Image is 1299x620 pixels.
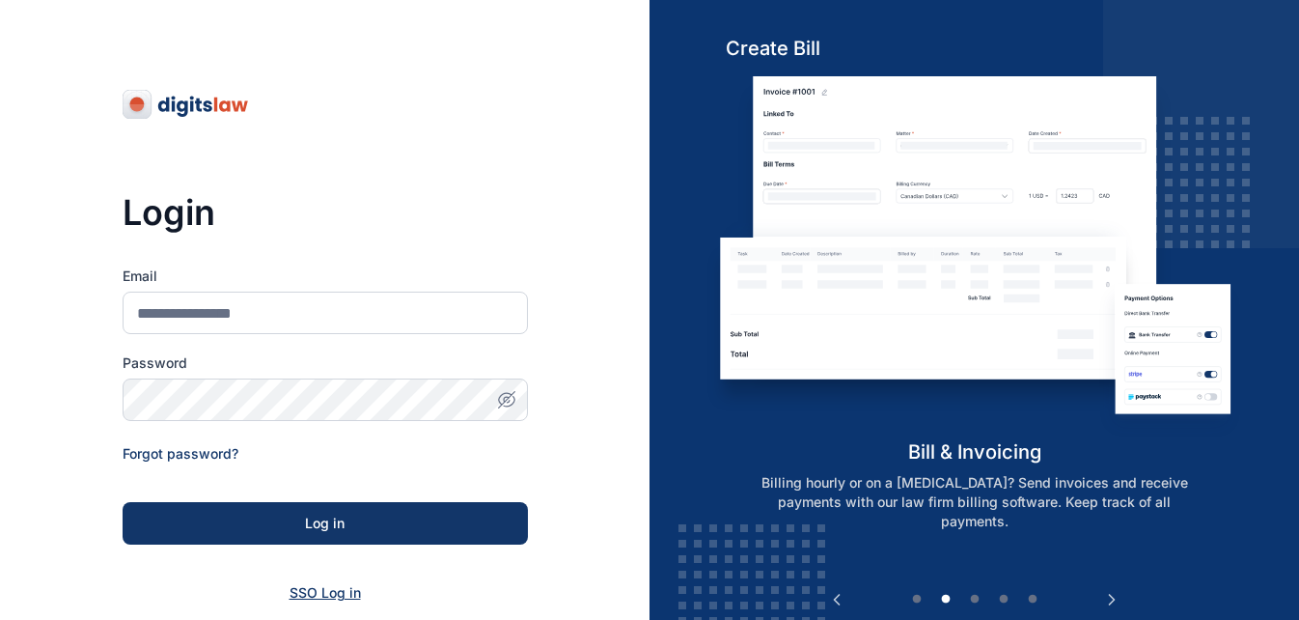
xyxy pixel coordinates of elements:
a: Forgot password? [123,445,238,462]
img: bill-and-invoicin [706,76,1242,438]
h3: Login [123,193,528,232]
button: 4 [994,590,1013,609]
label: Email [123,267,528,286]
h5: Create Bill [706,35,1242,62]
button: 3 [965,590,984,609]
img: digitslaw-logo [123,89,250,120]
button: 2 [936,590,955,609]
label: Password [123,353,528,373]
button: 1 [907,590,926,609]
h5: bill & invoicing [706,438,1242,465]
button: 5 [1023,590,1042,609]
p: Billing hourly or on a [MEDICAL_DATA]? Send invoices and receive payments with our law firm billi... [728,473,1222,531]
a: SSO Log in [290,584,361,601]
button: Previous [827,590,846,609]
div: Log in [153,514,497,533]
button: Next [1102,590,1121,609]
button: Log in [123,502,528,545]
